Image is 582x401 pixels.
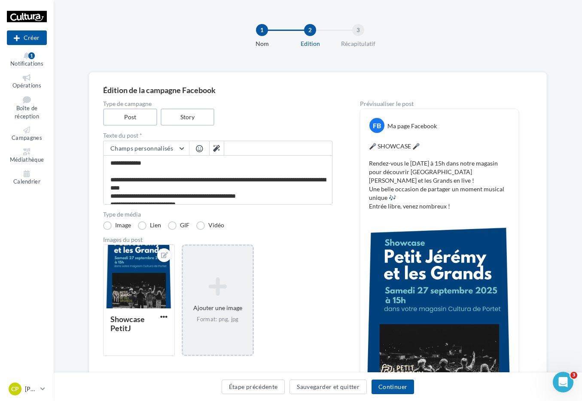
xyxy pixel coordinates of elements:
[103,237,332,243] div: Images du post
[168,221,189,230] label: GIF
[15,105,39,120] span: Boîte de réception
[11,385,19,393] span: CP
[369,142,510,211] p: 🎤 SHOWCASE 🎤 Rendez-vous le [DATE] à 15h dans notre magasin pour découvrir [GEOGRAPHIC_DATA][PERS...
[289,380,367,394] button: Sauvegarder et quitter
[331,39,386,48] div: Récapitulatif
[10,156,44,163] span: Médiathèque
[25,385,37,393] p: [PERSON_NAME]
[7,147,47,165] a: Médiathèque
[104,141,189,156] button: Champs personnalisés
[110,145,173,152] span: Champs personnalisés
[570,372,577,379] span: 3
[28,52,35,59] div: 1
[7,30,47,45] button: Créer
[304,24,316,36] div: 2
[235,39,289,48] div: Nom
[553,372,573,392] iframe: Intercom live chat
[103,133,332,139] label: Texte du post *
[10,60,43,67] span: Notifications
[103,221,131,230] label: Image
[387,122,437,130] div: Ma page Facebook
[196,221,224,230] label: Vidéo
[7,51,47,69] button: Notifications 1
[12,82,41,89] span: Opérations
[7,381,47,397] a: CP [PERSON_NAME]
[7,125,47,143] a: Campagnes
[110,314,145,333] div: Showcase PetitJ
[7,30,47,45] div: Nouvelle campagne
[103,109,157,126] label: Post
[283,39,338,48] div: Edition
[161,109,215,126] label: Story
[256,24,268,36] div: 1
[7,72,47,91] a: Opérations
[352,24,364,36] div: 3
[103,101,332,107] label: Type de campagne
[138,221,161,230] label: Lien
[222,380,285,394] button: Étape précédente
[369,118,384,133] div: FB
[360,101,519,107] div: Prévisualiser le post
[12,135,42,142] span: Campagnes
[372,380,414,394] button: Continuer
[7,94,47,121] a: Boîte de réception
[13,178,40,185] span: Calendrier
[103,86,533,94] div: Édition de la campagne Facebook
[103,211,332,217] label: Type de média
[7,169,47,187] a: Calendrier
